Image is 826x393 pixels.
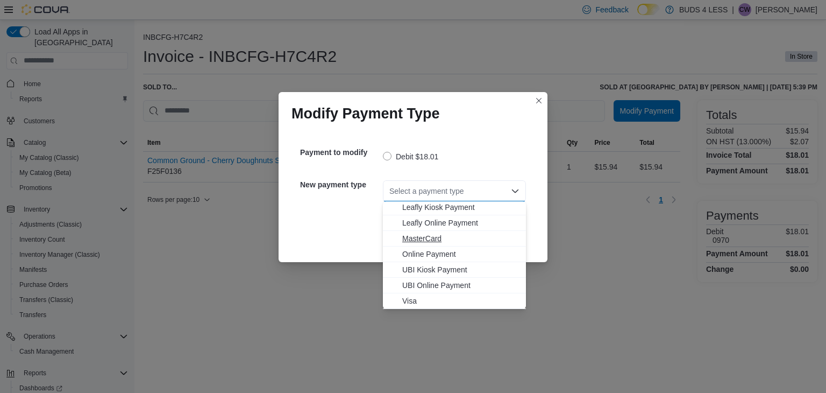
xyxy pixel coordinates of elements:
[383,293,526,309] button: Visa
[402,217,519,228] span: Leafly Online Payment
[402,249,519,259] span: Online Payment
[291,105,440,122] h1: Modify Payment Type
[402,264,519,275] span: UBI Kiosk Payment
[383,150,438,163] label: Debit $18.01
[402,233,519,244] span: MasterCard
[300,174,381,195] h5: New payment type
[383,215,526,231] button: Leafly Online Payment
[402,280,519,291] span: UBI Online Payment
[383,262,526,278] button: UBI Kiosk Payment
[383,200,526,215] button: Leafly Kiosk Payment
[389,185,390,198] input: Accessible screen reader label
[402,296,519,306] span: Visa
[300,142,381,163] h5: Payment to modify
[511,187,519,195] button: Close list of options
[402,202,519,213] span: Leafly Kiosk Payment
[383,231,526,247] button: MasterCard
[383,278,526,293] button: UBI Online Payment
[532,94,545,107] button: Closes this modal window
[383,247,526,262] button: Online Payment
